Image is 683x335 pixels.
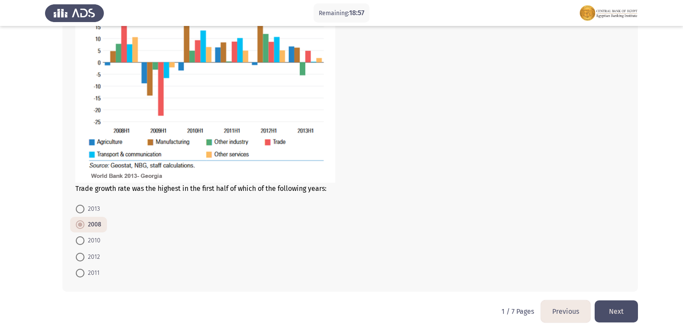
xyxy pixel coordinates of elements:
span: 2010 [84,235,100,246]
span: 2008 [84,219,101,230]
span: 18:57 [349,9,364,17]
button: load next page [595,300,638,322]
p: Remaining: [319,8,364,19]
span: 2011 [84,268,100,278]
span: 2013 [84,204,100,214]
p: 1 / 7 Pages [502,307,534,316]
span: 2012 [84,252,100,262]
button: load previous page [541,300,590,322]
img: Assessment logo of EBI Analytical Thinking FOCUS Assessment EN [579,1,638,25]
span: Trade growth rate was the highest in the first half of which of the following years: [75,184,327,193]
img: Assess Talent Management logo [45,1,104,25]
